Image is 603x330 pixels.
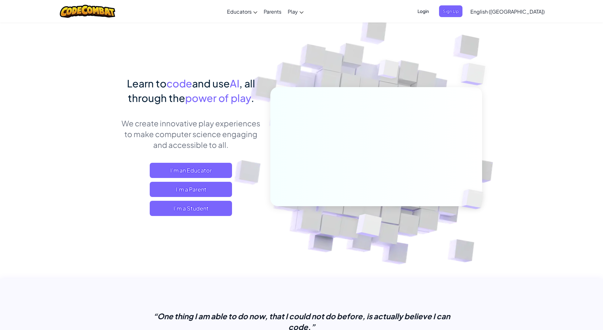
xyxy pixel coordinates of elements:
span: English ([GEOGRAPHIC_DATA]) [470,8,545,15]
span: power of play [185,92,251,104]
button: I'm a Student [150,201,232,216]
button: Login [414,5,433,17]
a: I'm a Parent [150,182,232,197]
span: and use [192,77,230,90]
p: We create innovative play experiences to make computer science engaging and accessible to all. [121,118,261,150]
span: Educators [227,8,252,15]
img: Overlap cubes [340,200,397,253]
span: . [251,92,254,104]
img: Overlap cubes [366,47,411,94]
a: Play [285,3,307,20]
a: I'm an Educator [150,163,232,178]
span: Learn to [127,77,166,90]
span: code [166,77,192,90]
a: Educators [224,3,261,20]
a: Parents [261,3,285,20]
button: Sign Up [439,5,462,17]
span: Play [288,8,298,15]
img: Overlap cubes [451,176,498,222]
a: English ([GEOGRAPHIC_DATA]) [467,3,548,20]
img: CodeCombat logo [60,5,115,18]
img: Overlap cubes [448,48,503,101]
span: AI [230,77,239,90]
